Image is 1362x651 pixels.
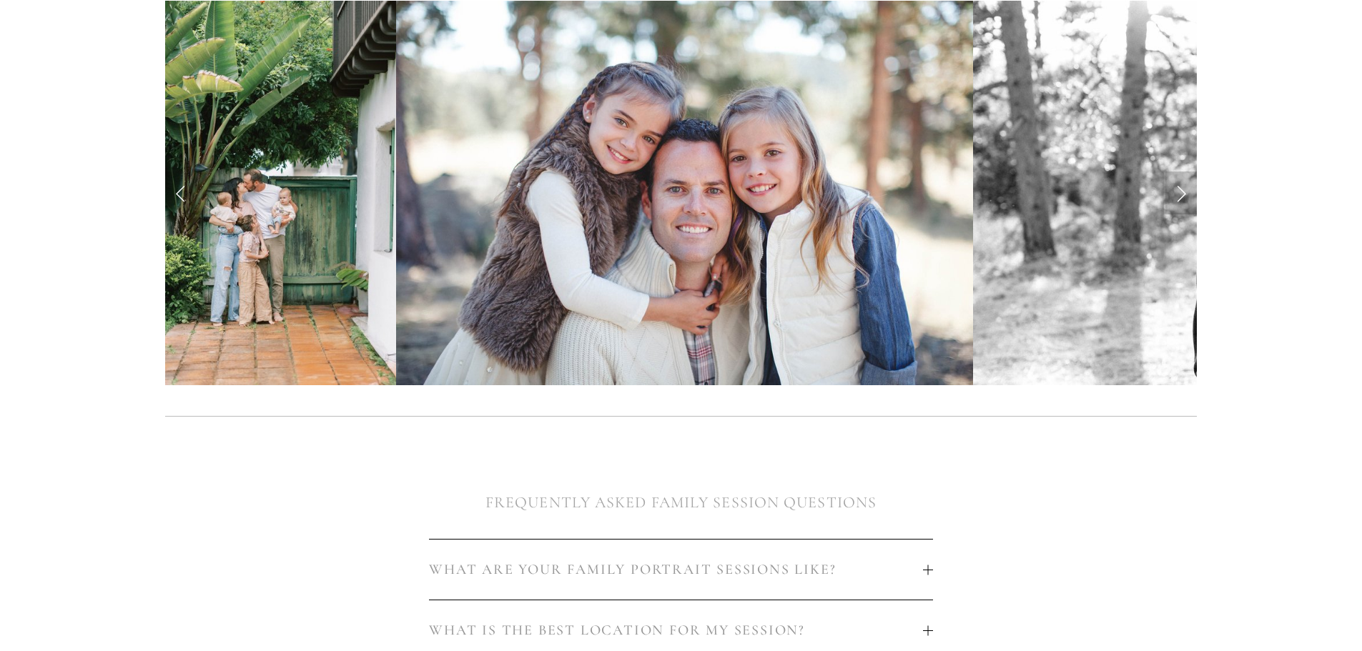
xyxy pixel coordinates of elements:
[429,561,922,578] span: WHAT ARE YOUR FAMILY PORTRAIT SESSIONS LIKE?
[165,491,1197,515] h2: FREQUENTLY ASKED FAMILY SESSION QUESTIONS
[165,172,197,214] a: Previous Slide
[1165,172,1197,214] a: Next Slide
[429,622,922,639] span: WHAT IS THE BEST LOCATION FOR MY SESSION?
[396,1,973,385] img: daddy-and-daughters.jpg
[108,1,396,385] img: family-in-santa-barbara.jpg
[429,540,932,600] button: WHAT ARE YOUR FAMILY PORTRAIT SESSIONS LIKE?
